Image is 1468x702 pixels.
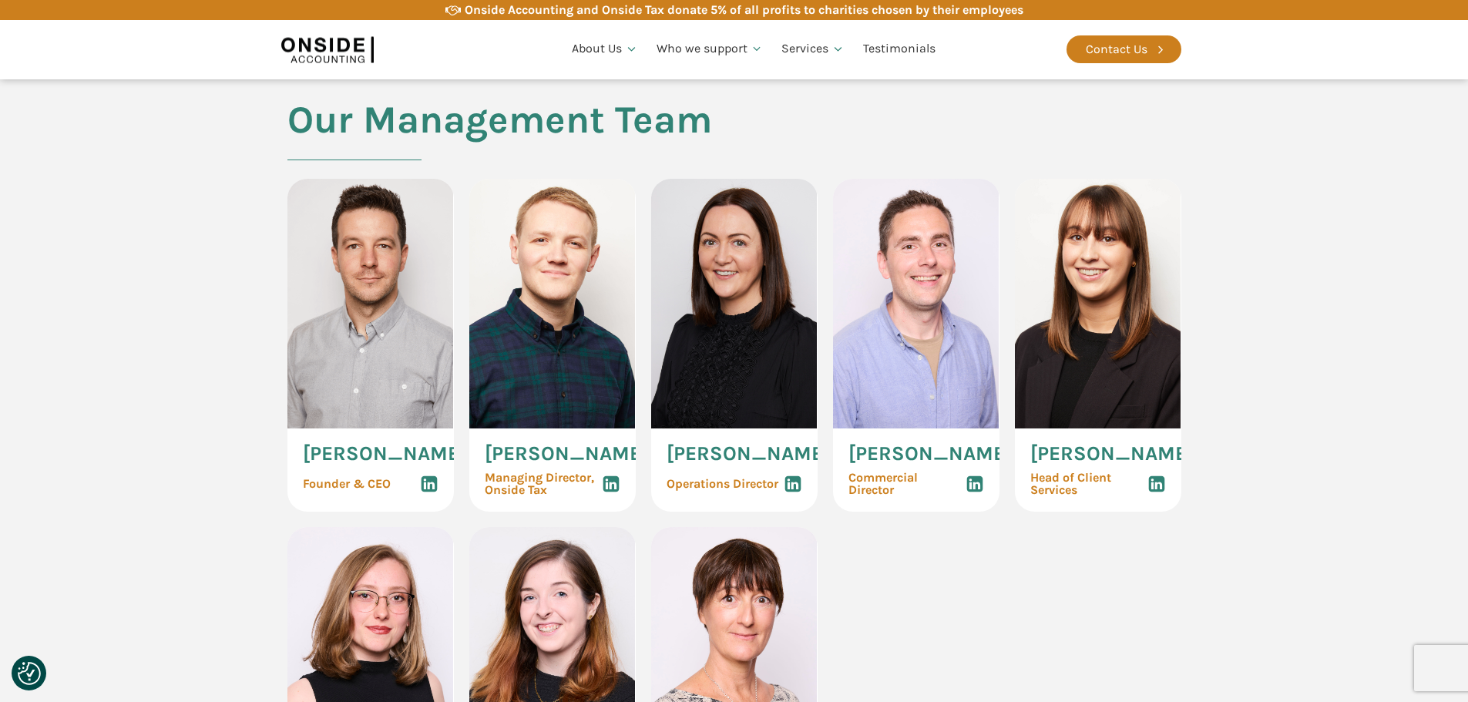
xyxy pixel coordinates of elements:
h2: Our Management Team [287,99,712,179]
img: Onside Accounting [281,32,374,67]
button: Consent Preferences [18,662,41,685]
a: Contact Us [1067,35,1181,63]
a: Who we support [647,23,773,76]
a: Services [772,23,854,76]
span: Commercial Director [848,472,966,496]
a: Testimonials [854,23,945,76]
span: Managing Director, Onside Tax [485,472,594,496]
span: Head of Client Services [1030,472,1147,496]
a: About Us [563,23,647,76]
span: [PERSON_NAME] [848,444,1012,464]
span: [PERSON_NAME] [303,444,466,464]
span: [PERSON_NAME] [485,444,648,464]
span: Founder & CEO [303,478,391,490]
span: [PERSON_NAME] [1030,444,1194,464]
div: Contact Us [1086,39,1147,59]
span: Operations Director [667,478,778,490]
span: [PERSON_NAME] [667,444,830,464]
img: Revisit consent button [18,662,41,685]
